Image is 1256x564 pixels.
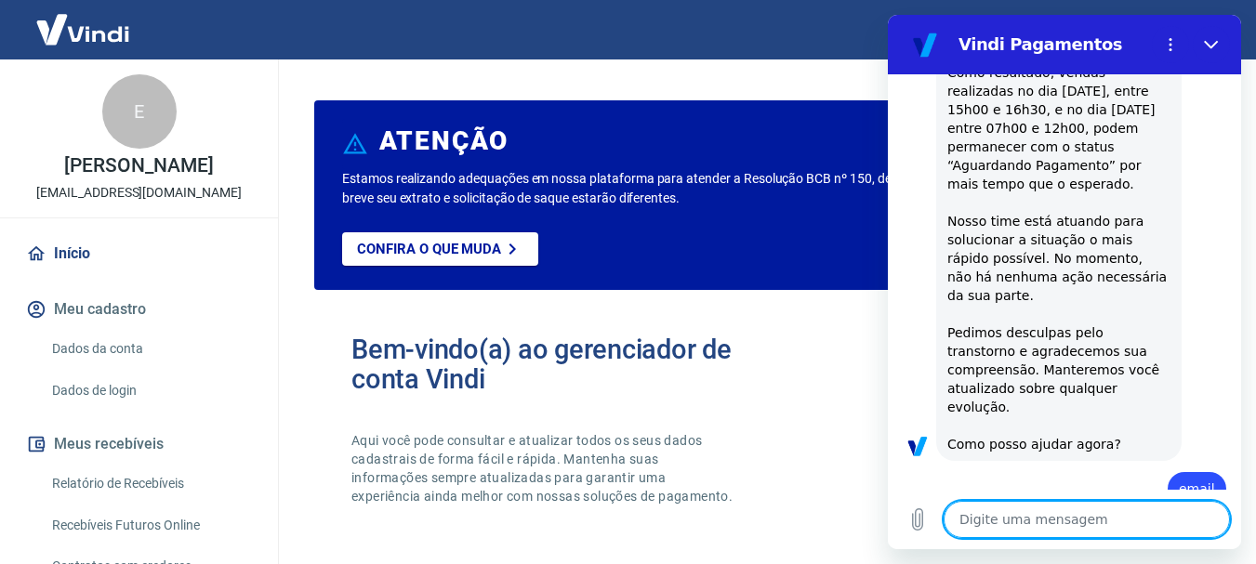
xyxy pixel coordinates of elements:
[45,506,256,544] a: Recebíveis Futuros Online
[45,465,256,503] a: Relatório de Recebíveis
[22,424,256,465] button: Meus recebíveis
[22,1,143,58] img: Vindi
[351,334,763,394] h2: Bem-vindo(a) ao gerenciador de conta Vindi
[342,169,1015,208] p: Estamos realizando adequações em nossa plataforma para atender a Resolução BCB nº 150, de [DATE]....
[1167,13,1234,47] button: Sair
[64,156,213,176] p: [PERSON_NAME]
[36,183,242,203] p: [EMAIL_ADDRESS][DOMAIN_NAME]
[45,330,256,368] a: Dados da conta
[342,232,538,266] a: Confira o que muda
[351,431,736,505] p: Aqui você pode consultar e atualizar todos os seus dados cadastrais de forma fácil e rápida. Mant...
[102,74,177,149] div: E
[22,233,256,274] a: Início
[45,372,256,410] a: Dados de login
[888,15,1241,549] iframe: Janela de mensagens
[379,132,509,151] h6: ATENÇÃO
[357,241,501,257] p: Confira o que muda
[22,289,256,330] button: Meu cadastro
